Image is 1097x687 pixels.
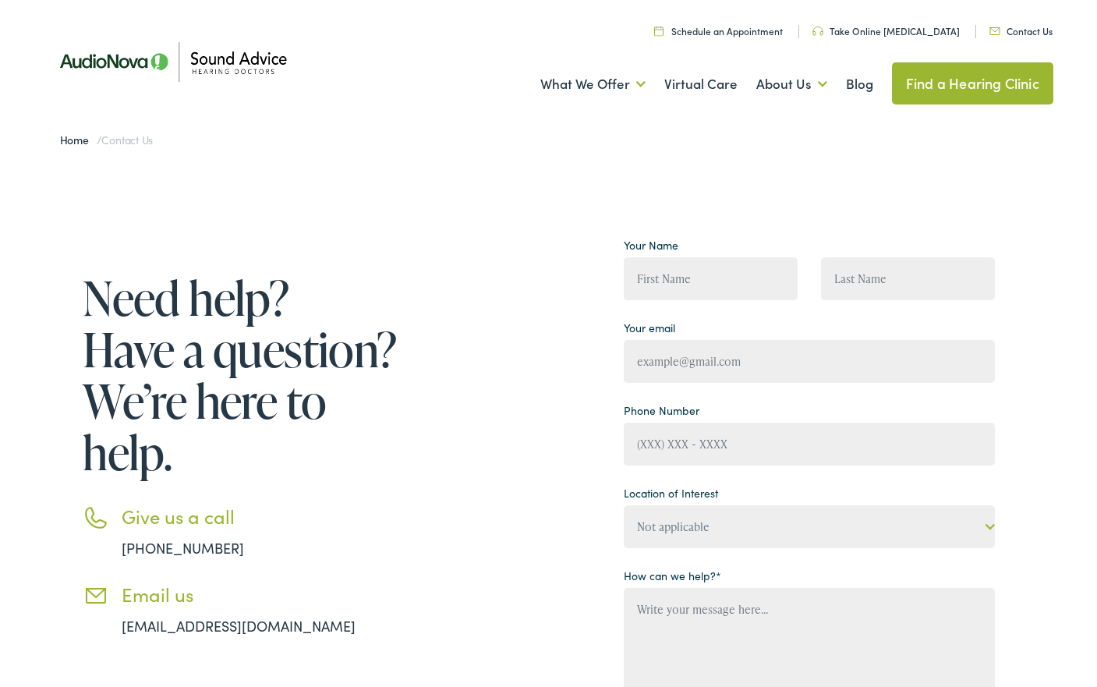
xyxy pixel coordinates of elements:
h3: Email us [122,583,402,606]
span: Contact Us [101,132,153,147]
a: Home [60,132,97,147]
input: example@gmail.com [624,340,995,383]
input: Last Name [821,257,995,300]
label: Location of Interest [624,485,718,501]
span: / [60,132,154,147]
input: (XXX) XXX - XXXX [624,423,995,466]
label: How can we help? [624,568,721,584]
a: About Us [756,55,827,113]
a: Virtual Care [664,55,738,113]
img: Calendar icon in a unique green color, symbolizing scheduling or date-related features. [654,26,664,36]
h3: Give us a call [122,505,402,528]
a: [EMAIL_ADDRESS][DOMAIN_NAME] [122,616,356,636]
a: Take Online [MEDICAL_DATA] [812,24,960,37]
label: Your Name [624,237,678,253]
label: Your email [624,320,675,336]
a: What We Offer [540,55,646,113]
a: [PHONE_NUMBER] [122,538,244,558]
a: Find a Hearing Clinic [892,62,1053,104]
img: Icon representing mail communication in a unique green color, indicative of contact or communicat... [989,27,1000,35]
h1: Need help? Have a question? We’re here to help. [83,272,402,478]
label: Phone Number [624,402,699,419]
input: First Name [624,257,798,300]
a: Schedule an Appointment [654,24,783,37]
a: Contact Us [989,24,1053,37]
a: Blog [846,55,873,113]
img: Headphone icon in a unique green color, suggesting audio-related services or features. [812,27,823,36]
